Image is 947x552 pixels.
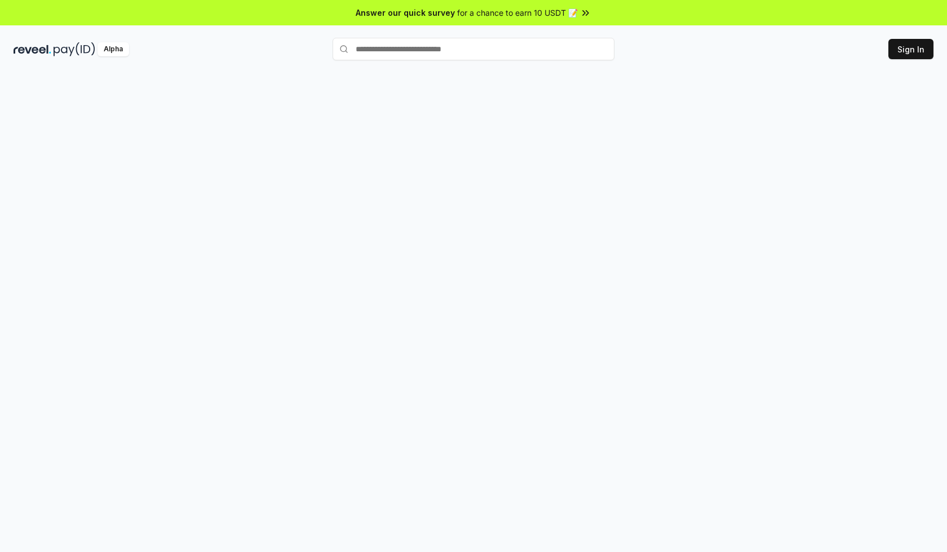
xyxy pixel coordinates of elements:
[98,42,129,56] div: Alpha
[888,39,933,59] button: Sign In
[14,42,51,56] img: reveel_dark
[356,7,455,19] span: Answer our quick survey
[54,42,95,56] img: pay_id
[457,7,578,19] span: for a chance to earn 10 USDT 📝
